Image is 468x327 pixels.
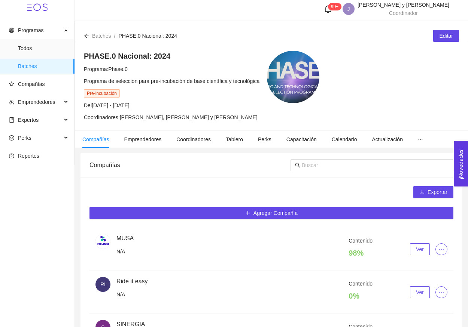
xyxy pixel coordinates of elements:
span: RI [100,277,106,292]
span: Compañías [82,136,109,142]
span: Coordinador [389,10,418,16]
span: Batches [18,59,69,74]
span: Tablero [226,136,243,142]
span: Compañías [18,81,45,87]
span: Batches [92,33,111,39]
span: Del [DATE] - [DATE] [84,102,130,108]
span: plus [245,210,250,216]
span: Emprendedores [124,136,162,142]
span: ellipsis [418,137,423,142]
span: team [9,99,14,105]
span: arrow-left [84,33,89,38]
span: Exportar [428,188,447,196]
button: Ver [410,243,430,255]
span: Ride it easy [116,278,148,284]
span: star [9,81,14,87]
span: Coordinadores: [PERSON_NAME], [PERSON_NAME] y [PERSON_NAME] [84,114,258,120]
span: download [419,189,425,195]
span: Ver [416,245,424,253]
span: ellipsis [436,289,447,295]
span: global [9,28,14,33]
span: Actualización [372,136,403,142]
input: Buscar [302,161,449,169]
button: ellipsis [435,286,447,298]
span: ellipsis [436,246,447,252]
span: Programa: Phase.0 [84,66,128,72]
span: search [295,163,300,168]
h4: 98 % [349,248,373,258]
div: Compañías [89,154,291,176]
span: Calendario [332,136,357,142]
span: Reportes [18,153,39,159]
span: Emprendedores [18,99,55,105]
button: Ver [410,286,430,298]
span: Programas [18,27,43,33]
span: [PERSON_NAME] y [PERSON_NAME] [358,2,449,8]
img: 1666300425363-Logo%201.png [95,234,110,249]
span: J [347,3,350,15]
span: Capacitación [286,136,317,142]
span: Ver [416,288,424,296]
span: Pre-incubación [84,89,120,98]
span: Editar [439,32,453,40]
span: Todos [18,41,69,56]
span: MUSA [116,235,134,241]
button: downloadExportar [413,186,453,198]
span: Perks [258,136,271,142]
button: ellipsis [435,243,447,255]
button: Editar [433,30,459,42]
span: PHASE.0 Nacional: 2024 [118,33,177,39]
button: Open Feedback Widget [454,141,468,186]
span: book [9,117,14,123]
span: smile [9,135,14,141]
span: Contenido [349,281,373,287]
span: Expertos [18,117,39,123]
span: Agregar Compañía [253,209,298,217]
span: / [114,33,116,39]
h4: PHASE.0 Nacional: 2024 [84,51,259,61]
span: dashboard [9,153,14,158]
span: Programa de selección para pre-incubación de base científica y tecnológica [84,78,259,84]
span: Perks [18,135,31,141]
span: bell [324,5,332,13]
sup: 126 [328,3,341,10]
span: Contenido [349,238,373,244]
button: plusAgregar Compañía [89,207,453,219]
h4: 0 % [349,291,373,301]
span: Coordinadores [176,136,211,142]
